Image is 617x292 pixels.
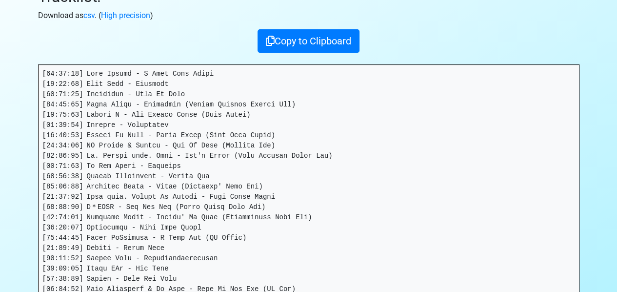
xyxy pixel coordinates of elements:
p: Download as . ( ) [38,10,579,21]
iframe: Drift Widget Chat Controller [568,243,605,280]
a: High precision [101,11,150,20]
a: csv [83,11,95,20]
button: Copy to Clipboard [258,29,359,53]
